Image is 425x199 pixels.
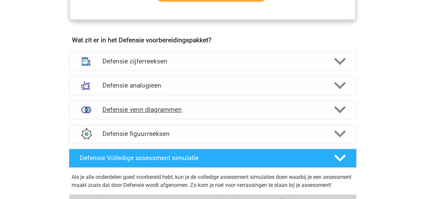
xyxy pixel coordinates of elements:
h4: Defensie figuurreeksen [102,130,323,138]
div: Als je alle onderdelen goed voorbereid hebt, kun je de volledige assessment simulaties doen waarb... [72,173,354,192]
img: cijferreeksen [77,53,95,70]
img: analogieen [77,77,95,94]
h4: Defensie venn diagrammen [102,106,323,113]
a: Defensie Volledige assessment simulatie [66,149,359,167]
h4: Defensie cijferreeksen [102,57,323,65]
img: venn diagrammen [77,101,95,118]
h4: Defensie analogieen [102,82,323,89]
a: analogieen Defensie analogieen [66,76,359,95]
h4: Wat zit er in het Defensie voorbereidingspakket? [72,36,353,44]
img: figuurreeksen [77,125,95,143]
a: figuurreeksen Defensie figuurreeksen [66,125,359,143]
a: venn diagrammen Defensie venn diagrammen [66,100,359,119]
h4: Defensie Volledige assessment simulatie [80,154,323,162]
a: cijferreeksen Defensie cijferreeksen [66,52,359,71]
